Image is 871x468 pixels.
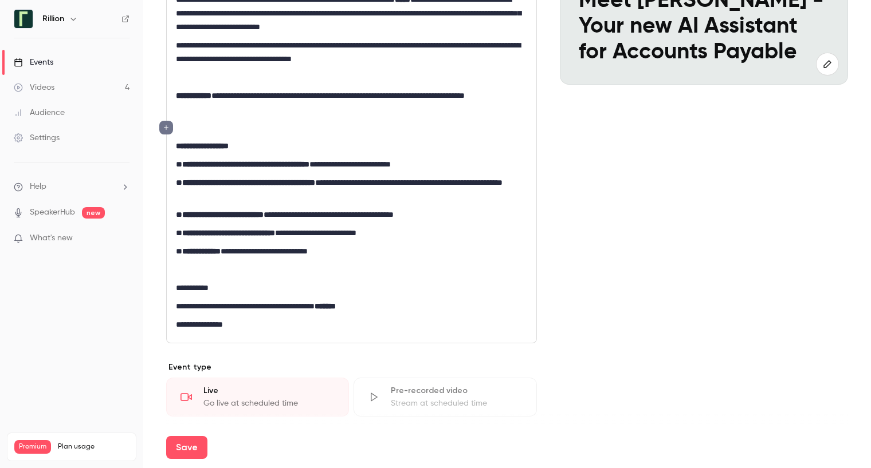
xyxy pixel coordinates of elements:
span: Premium [14,440,51,454]
div: Live [203,385,335,396]
div: Audience [14,107,65,118]
a: SpeakerHub [30,207,75,219]
button: Save [166,436,207,459]
div: Stream at scheduled time [391,398,522,409]
div: LiveGo live at scheduled time [166,378,349,417]
span: new [82,207,105,219]
span: Help [30,181,46,193]
div: Settings [14,132,60,144]
div: Events [14,57,53,68]
div: Videos [14,82,54,93]
img: Rillion [14,10,33,28]
h6: Rillion [42,13,64,25]
div: Pre-recorded video [391,385,522,396]
p: Event type [166,362,537,373]
div: Go live at scheduled time [203,398,335,409]
iframe: Noticeable Trigger [116,233,130,244]
li: help-dropdown-opener [14,181,130,193]
span: What's new [30,232,73,244]
span: Plan usage [58,442,129,451]
div: Pre-recorded videoStream at scheduled time [354,378,536,417]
